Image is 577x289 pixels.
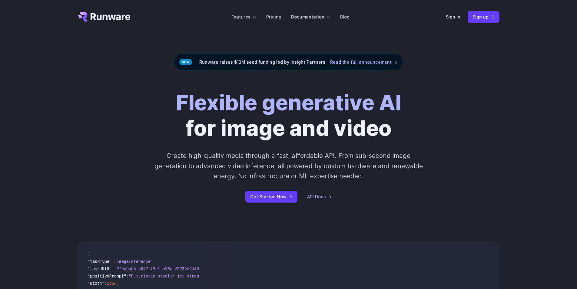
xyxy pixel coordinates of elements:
p: Create high-quality media through a fast, affordable API. From sub-second image generation to adv... [154,151,423,181]
span: "width" [88,281,104,286]
span: : [112,259,114,264]
span: : [112,266,114,271]
a: Sign in [446,13,460,20]
span: : [126,273,129,279]
a: Blog [340,13,350,20]
span: "taskUUID" [88,266,112,271]
strong: Flexible generative AI [176,90,401,116]
span: { [88,251,90,257]
a: Pricing [266,13,281,20]
a: Go to / [78,12,131,22]
label: Features [231,13,257,20]
a: API Docs [307,193,332,200]
span: , [153,259,155,264]
span: "imageInference" [114,259,153,264]
h1: for image and video [176,90,401,141]
a: Get Started Now [245,191,297,203]
span: : [104,281,107,286]
span: , [117,281,119,286]
a: Sign up [468,11,499,23]
span: "taskType" [88,259,112,264]
label: Documentation [291,13,330,20]
span: "Futuristic stealth jet streaking through a neon-lit cityscape with glowing purple exhaust" [129,273,349,279]
div: Runware raises $13M seed funding led by Insight Partners [174,53,403,71]
span: "positivePrompt" [88,273,126,279]
a: Read the full announcement [330,59,398,66]
span: "7f3ebcb6-b897-49e1-b98c-f5789d2d40d7" [114,266,206,271]
span: 1344 [107,281,117,286]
